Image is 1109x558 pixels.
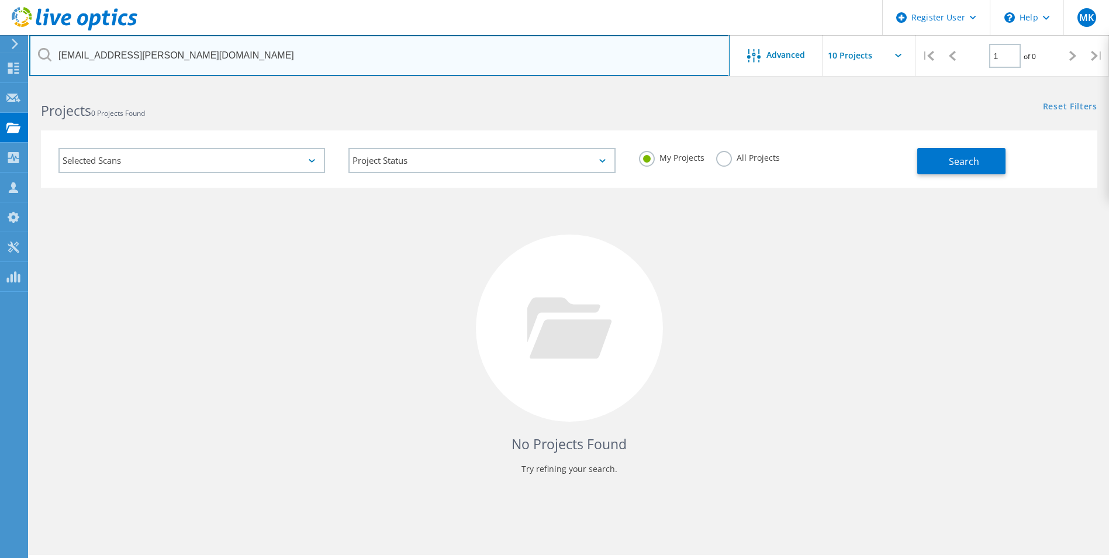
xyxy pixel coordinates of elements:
[1079,13,1094,22] span: MK
[53,435,1086,454] h4: No Projects Found
[916,35,940,77] div: |
[12,25,137,33] a: Live Optics Dashboard
[1004,12,1015,23] svg: \n
[1024,51,1036,61] span: of 0
[53,460,1086,478] p: Try refining your search.
[716,151,780,162] label: All Projects
[29,35,730,76] input: Search projects by name, owner, ID, company, etc
[766,51,805,59] span: Advanced
[1085,35,1109,77] div: |
[348,148,615,173] div: Project Status
[917,148,1006,174] button: Search
[639,151,704,162] label: My Projects
[91,108,145,118] span: 0 Projects Found
[1043,102,1097,112] a: Reset Filters
[58,148,325,173] div: Selected Scans
[41,101,91,120] b: Projects
[949,155,979,168] span: Search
